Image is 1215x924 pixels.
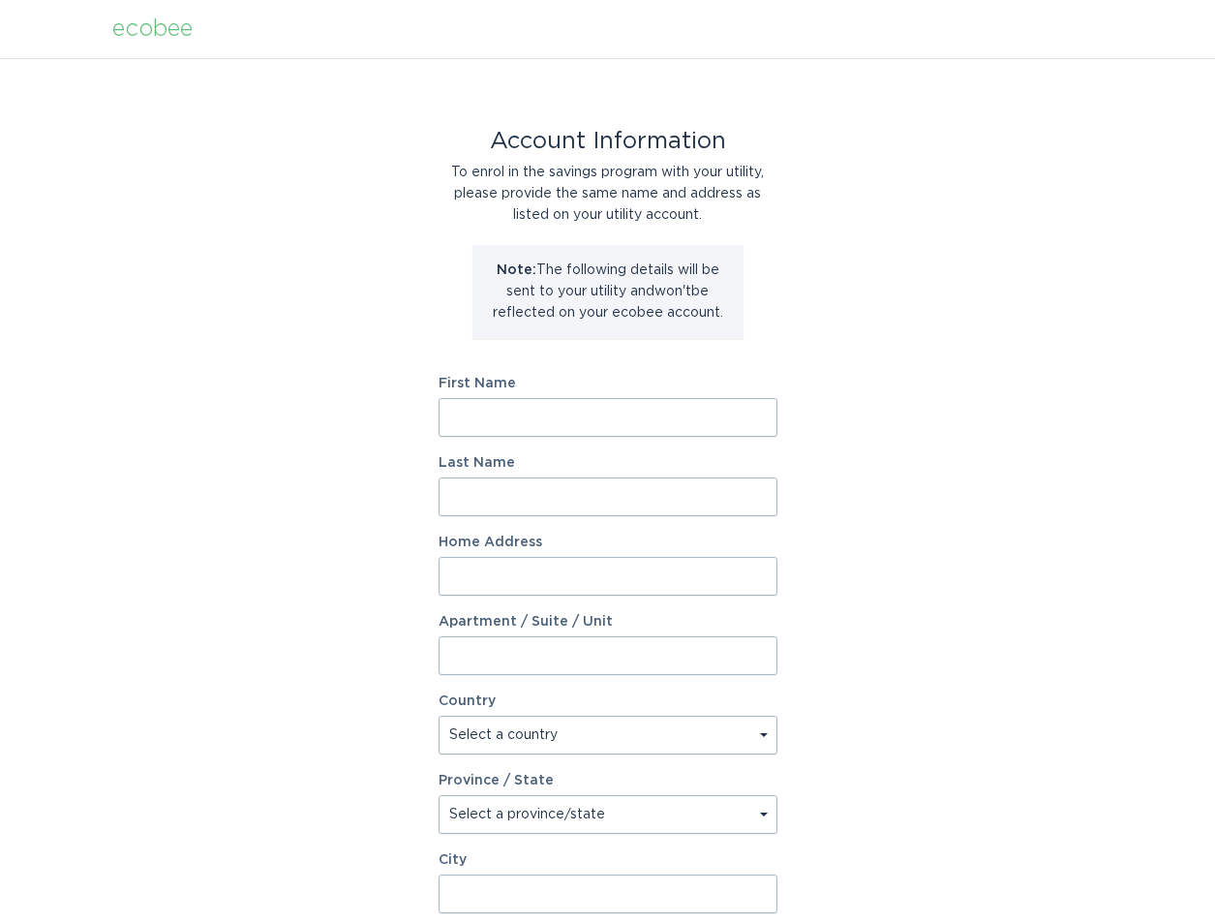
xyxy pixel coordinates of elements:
p: The following details will be sent to your utility and won't be reflected on your ecobee account. [487,260,729,323]
label: Country [439,694,496,708]
div: ecobee [112,18,193,40]
label: City [439,853,777,867]
label: First Name [439,377,777,390]
label: Apartment / Suite / Unit [439,615,777,629]
label: Last Name [439,456,777,470]
label: Home Address [439,536,777,549]
div: To enrol in the savings program with your utility, please provide the same name and address as li... [439,162,777,226]
div: Account Information [439,131,777,152]
label: Province / State [439,774,554,787]
strong: Note: [497,263,536,277]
